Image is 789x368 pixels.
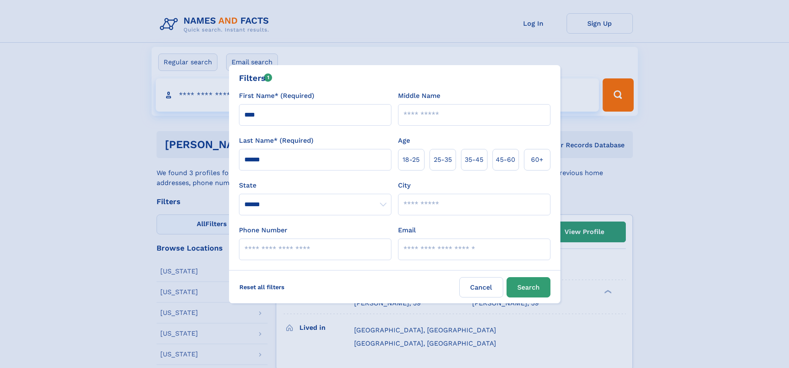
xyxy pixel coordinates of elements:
[459,277,503,297] label: Cancel
[398,136,410,146] label: Age
[234,277,290,297] label: Reset all filters
[239,136,314,146] label: Last Name* (Required)
[531,155,543,165] span: 60+
[239,72,273,84] div: Filters
[398,91,440,101] label: Middle Name
[507,277,550,297] button: Search
[239,225,287,235] label: Phone Number
[465,155,483,165] span: 35‑45
[398,180,410,190] label: City
[434,155,452,165] span: 25‑35
[496,155,515,165] span: 45‑60
[398,225,416,235] label: Email
[403,155,420,165] span: 18‑25
[239,180,391,190] label: State
[239,91,314,101] label: First Name* (Required)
